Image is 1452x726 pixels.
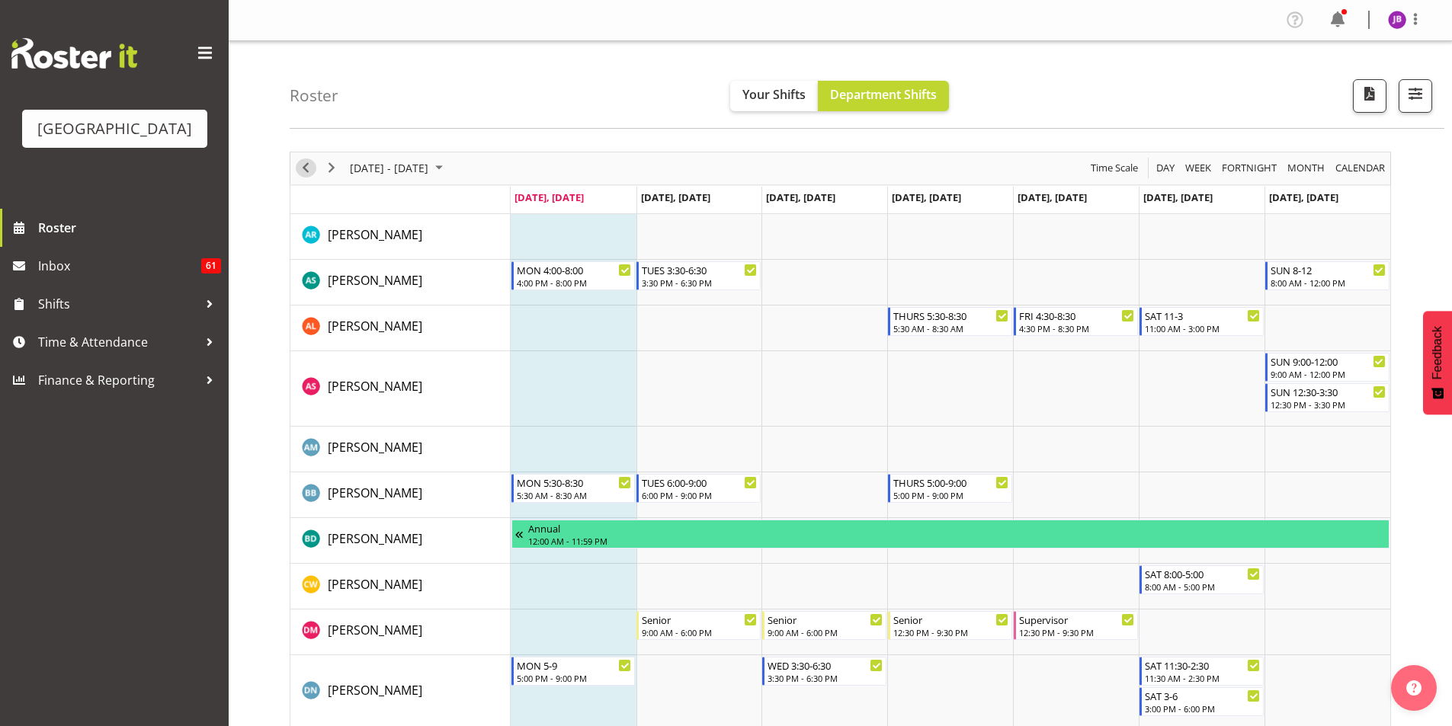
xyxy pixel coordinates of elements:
td: Devon Morris-Brown resource [290,609,511,655]
div: SUN 8-12 [1271,262,1386,277]
button: Previous [296,158,316,178]
span: Feedback [1431,326,1444,379]
div: 9:00 AM - 6:00 PM [642,626,757,638]
td: Braedyn Dykes resource [290,518,511,564]
div: THURS 5:00-9:00 [893,475,1008,490]
td: Ajay Smith resource [290,260,511,305]
div: Ajay Smith"s event - SUN 8-12 Begin From Sunday, August 31, 2025 at 8:00:00 AM GMT+12:00 Ends At ... [1265,261,1389,290]
div: next period [319,152,345,184]
div: 12:30 PM - 9:30 PM [1019,626,1134,638]
a: [PERSON_NAME] [328,529,422,548]
div: 5:00 PM - 9:00 PM [893,489,1008,501]
a: [PERSON_NAME] [328,317,422,335]
div: Cain Wilson"s event - SAT 8:00-5:00 Begin From Saturday, August 30, 2025 at 8:00:00 AM GMT+12:00 ... [1139,565,1264,594]
div: Bradley Barton"s event - TUES 6:00-9:00 Begin From Tuesday, August 26, 2025 at 6:00:00 PM GMT+12:... [636,474,761,503]
span: Week [1184,158,1213,178]
div: Senior [642,612,757,627]
span: Inbox [38,254,201,277]
div: WED 3:30-6:30 [768,657,883,673]
div: August 25 - 31, 2025 [345,152,452,184]
button: Timeline Day [1154,158,1178,178]
span: Roster [38,216,221,239]
div: Ajay Smith"s event - MON 4:00-8:00 Begin From Monday, August 25, 2025 at 4:00:00 PM GMT+12:00 End... [511,261,636,290]
span: [DATE] - [DATE] [348,158,430,178]
span: Finance & Reporting [38,369,198,392]
a: [PERSON_NAME] [328,225,422,244]
a: [PERSON_NAME] [328,681,422,699]
div: Senior [768,612,883,627]
span: [PERSON_NAME] [328,622,422,638]
h4: Roster [290,87,338,104]
span: [PERSON_NAME] [328,576,422,593]
div: Devon Morris-Brown"s event - Senior Begin From Wednesday, August 27, 2025 at 9:00:00 AM GMT+12:00... [762,611,886,640]
img: help-xxl-2.png [1406,680,1422,696]
div: Devon Morris-Brown"s event - Senior Begin From Tuesday, August 26, 2025 at 9:00:00 AM GMT+12:00 E... [636,611,761,640]
div: Alex Sansom"s event - SUN 12:30-3:30 Begin From Sunday, August 31, 2025 at 12:30:00 PM GMT+12:00 ... [1265,383,1389,412]
div: 11:00 AM - 3:00 PM [1145,322,1260,334]
button: Next [322,158,342,178]
span: [PERSON_NAME] [328,682,422,699]
div: 8:00 AM - 12:00 PM [1271,277,1386,289]
div: MON 5-9 [517,657,632,673]
div: Supervisor [1019,612,1134,627]
div: Annual [528,520,1386,536]
button: Feedback - Show survey [1423,311,1452,414]
div: Drew Nielsen"s event - MON 5-9 Begin From Monday, August 25, 2025 at 5:00:00 PM GMT+12:00 Ends At... [511,657,636,686]
button: Department Shifts [818,81,949,111]
span: Department Shifts [830,86,937,103]
div: SAT 11-3 [1145,308,1260,323]
span: [DATE], [DATE] [766,190,835,204]
div: 12:30 PM - 3:30 PM [1271,398,1386,411]
div: Alex Laverty"s event - THURS 5:30-8:30 Begin From Thursday, August 28, 2025 at 5:30:00 AM GMT+12:... [888,307,1012,336]
div: Senior [893,612,1008,627]
span: Fortnight [1220,158,1278,178]
span: Your Shifts [742,86,806,103]
td: Angus McLeay resource [290,427,511,472]
div: previous period [293,152,319,184]
span: [PERSON_NAME] [328,272,422,289]
div: 3:30 PM - 6:30 PM [768,672,883,684]
a: [PERSON_NAME] [328,621,422,639]
div: 9:00 AM - 12:00 PM [1271,368,1386,380]
span: Shifts [38,293,198,315]
span: [DATE], [DATE] [892,190,961,204]
div: Bradley Barton"s event - THURS 5:00-9:00 Begin From Thursday, August 28, 2025 at 5:00:00 PM GMT+1... [888,474,1012,503]
a: [PERSON_NAME] [328,438,422,456]
span: Day [1155,158,1176,178]
span: [DATE], [DATE] [1143,190,1213,204]
div: Alex Laverty"s event - FRI 4:30-8:30 Begin From Friday, August 29, 2025 at 4:30:00 PM GMT+12:00 E... [1014,307,1138,336]
span: [PERSON_NAME] [328,530,422,547]
div: FRI 4:30-8:30 [1019,308,1134,323]
img: Rosterit website logo [11,38,137,69]
span: [PERSON_NAME] [328,485,422,501]
div: Alex Laverty"s event - SAT 11-3 Begin From Saturday, August 30, 2025 at 11:00:00 AM GMT+12:00 End... [1139,307,1264,336]
div: 6:00 PM - 9:00 PM [642,489,757,501]
div: SUN 9:00-12:00 [1271,353,1386,369]
div: Devon Morris-Brown"s event - Supervisor Begin From Friday, August 29, 2025 at 12:30:00 PM GMT+12:... [1014,611,1138,640]
a: [PERSON_NAME] [328,575,422,593]
div: 12:00 AM - 11:59 PM [528,535,1386,547]
div: Alex Sansom"s event - SUN 9:00-12:00 Begin From Sunday, August 31, 2025 at 9:00:00 AM GMT+12:00 E... [1265,353,1389,382]
div: SUN 12:30-3:30 [1271,384,1386,399]
td: Alex Laverty resource [290,305,511,351]
span: [PERSON_NAME] [328,226,422,243]
span: Month [1286,158,1326,178]
span: [PERSON_NAME] [328,439,422,456]
span: calendar [1334,158,1386,178]
div: SAT 8:00-5:00 [1145,566,1260,581]
span: [PERSON_NAME] [328,378,422,395]
div: 11:30 AM - 2:30 PM [1145,672,1260,684]
div: SAT 11:30-2:30 [1145,657,1260,673]
div: 4:30 PM - 8:30 PM [1019,322,1134,334]
span: [DATE], [DATE] [1269,190,1338,204]
div: Drew Nielsen"s event - SAT 11:30-2:30 Begin From Saturday, August 30, 2025 at 11:30:00 AM GMT+12:... [1139,657,1264,686]
div: MON 4:00-8:00 [517,262,632,277]
div: 5:00 PM - 9:00 PM [517,672,632,684]
span: [DATE], [DATE] [1018,190,1087,204]
div: 5:30 AM - 8:30 AM [517,489,632,501]
div: TUES 6:00-9:00 [642,475,757,490]
a: [PERSON_NAME] [328,271,422,289]
div: THURS 5:30-8:30 [893,308,1008,323]
div: Drew Nielsen"s event - WED 3:30-6:30 Begin From Wednesday, August 27, 2025 at 3:30:00 PM GMT+12:0... [762,657,886,686]
button: August 2025 [348,158,450,178]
